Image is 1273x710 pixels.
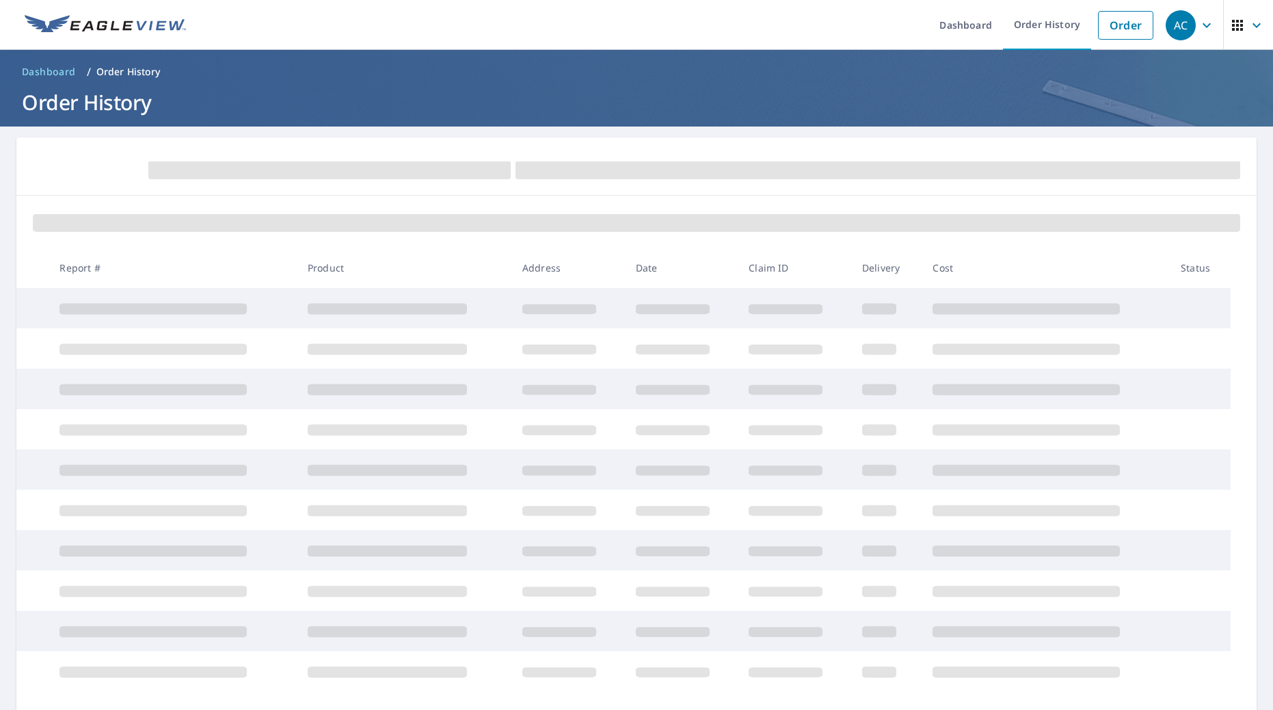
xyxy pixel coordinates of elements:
[87,64,91,80] li: /
[1166,10,1196,40] div: AC
[96,65,161,79] p: Order History
[1170,248,1231,288] th: Status
[511,248,625,288] th: Address
[16,61,81,83] a: Dashboard
[297,248,511,288] th: Product
[1098,11,1153,40] a: Order
[16,88,1257,116] h1: Order History
[16,61,1257,83] nav: breadcrumb
[922,248,1170,288] th: Cost
[738,248,851,288] th: Claim ID
[851,248,922,288] th: Delivery
[625,248,738,288] th: Date
[22,65,76,79] span: Dashboard
[49,248,296,288] th: Report #
[25,15,186,36] img: EV Logo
